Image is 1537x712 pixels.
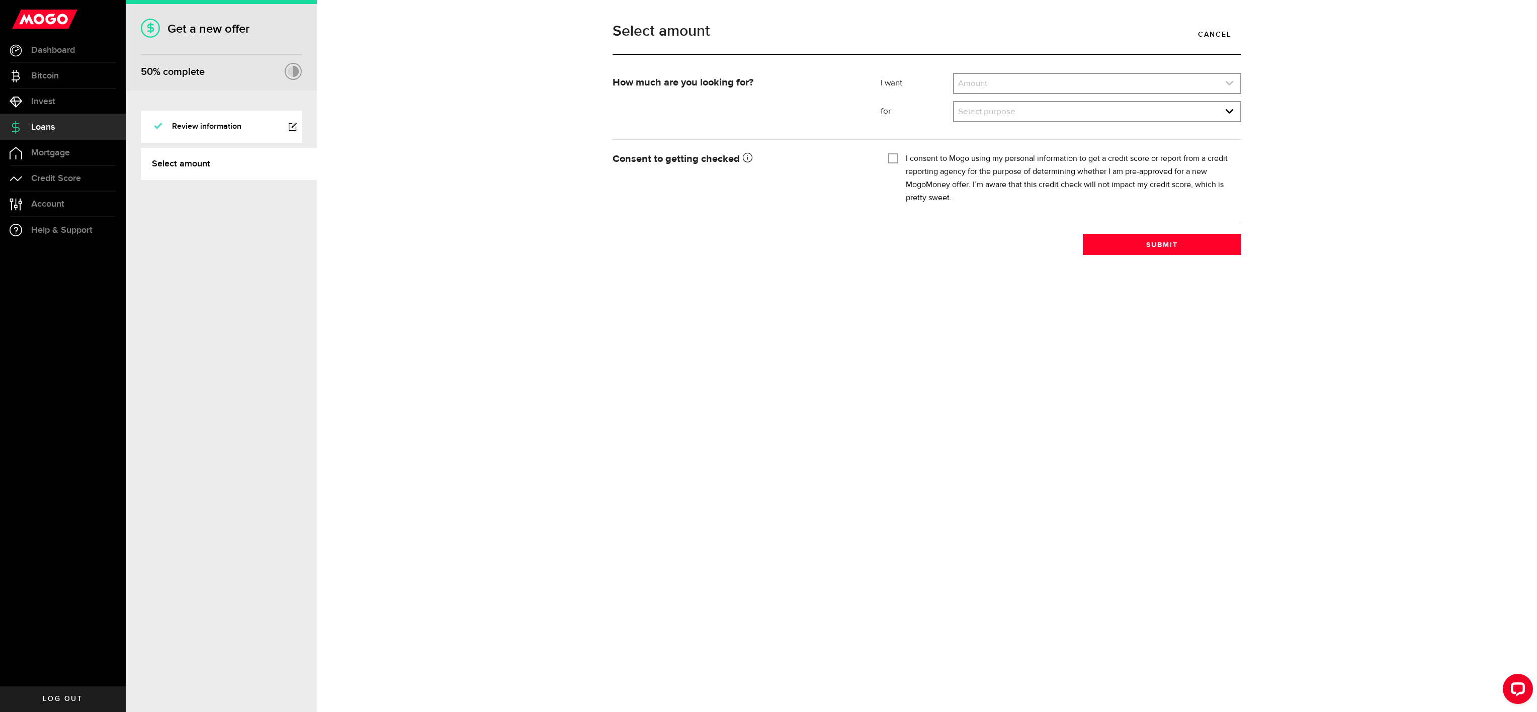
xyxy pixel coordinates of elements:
[141,22,302,36] h1: Get a new offer
[141,111,302,143] a: Review information
[881,77,953,90] label: I want
[954,102,1240,121] a: expand select
[43,695,82,702] span: Log out
[1495,670,1537,712] iframe: LiveChat chat widget
[31,174,81,183] span: Credit Score
[141,63,205,81] div: % complete
[1083,234,1241,255] button: Submit
[613,24,1241,39] h1: Select amount
[31,97,55,106] span: Invest
[31,123,55,132] span: Loans
[613,77,753,87] strong: How much are you looking for?
[1188,24,1241,45] a: Cancel
[31,71,59,80] span: Bitcoin
[31,200,64,209] span: Account
[31,226,93,235] span: Help & Support
[888,152,898,162] input: I consent to Mogo using my personal information to get a credit score or report from a credit rep...
[881,106,953,118] label: for
[613,154,752,164] strong: Consent to getting checked
[31,148,70,157] span: Mortgage
[906,152,1234,205] label: I consent to Mogo using my personal information to get a credit score or report from a credit rep...
[141,66,153,78] span: 50
[954,74,1240,93] a: expand select
[141,148,317,180] a: Select amount
[31,46,75,55] span: Dashboard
